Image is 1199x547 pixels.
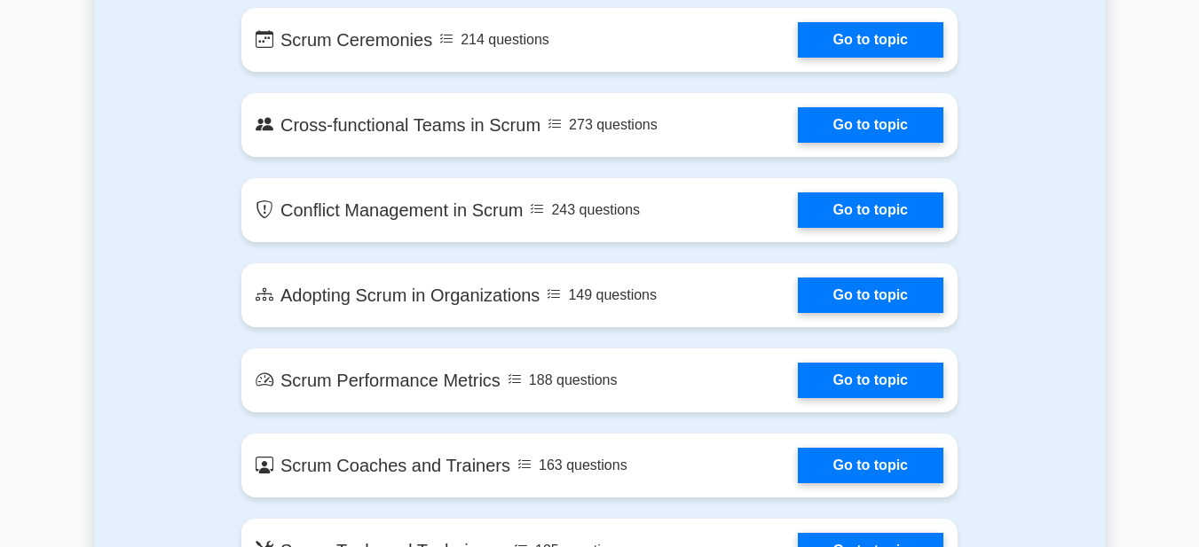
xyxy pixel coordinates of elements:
a: Go to topic [798,448,943,483]
a: Go to topic [798,107,943,143]
a: Go to topic [798,363,943,398]
a: Go to topic [798,277,943,313]
a: Go to topic [798,22,943,58]
a: Go to topic [798,192,943,228]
